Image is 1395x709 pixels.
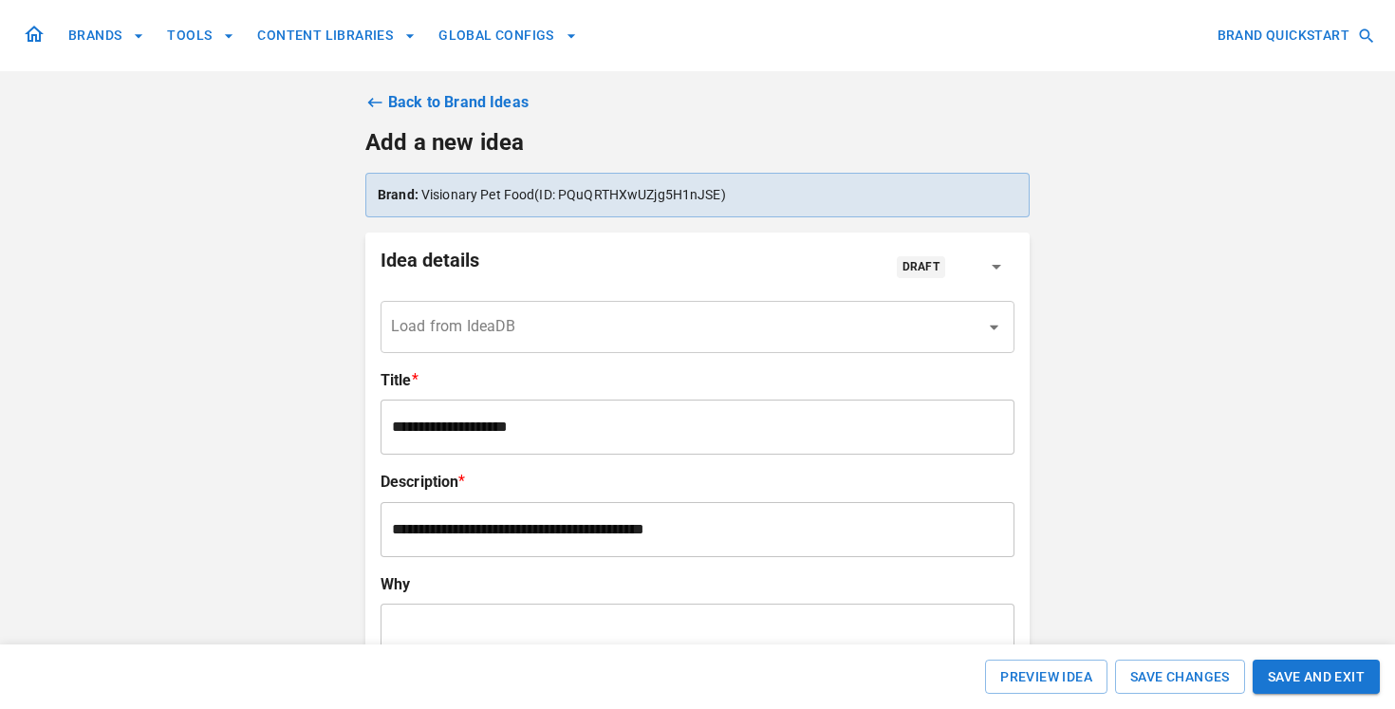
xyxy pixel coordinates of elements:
[381,470,458,494] h6: Description
[381,605,1014,658] div: rdw-wrapper
[392,620,1004,643] div: rdw-editor
[365,129,1030,158] h4: Add a new idea
[381,368,412,393] h6: Title
[365,91,1030,114] a: Back to Brand Ideas
[381,572,1014,597] h6: Why
[392,416,1004,438] div: rdw-editor
[159,18,242,53] button: TOOLS
[381,503,1014,556] div: rdw-wrapper
[1253,660,1380,695] button: SAVE AND EXIT
[381,401,1014,454] div: rdw-wrapper
[392,518,1004,541] div: rdw-editor
[897,256,945,278] div: Draft
[431,18,585,53] button: GLOBAL CONFIGS
[985,660,1107,695] button: Preview Idea
[378,187,418,202] strong: Brand:
[381,248,479,286] h5: Idea details
[1115,660,1245,695] button: SAVE CHANGES
[61,18,152,53] button: BRANDS
[1210,18,1380,53] button: BRAND QUICKSTART
[250,18,423,53] button: CONTENT LIBRARIES
[378,185,1017,205] p: Visionary Pet Food (ID: PQuQRTHXwUZjg5H1nJSE )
